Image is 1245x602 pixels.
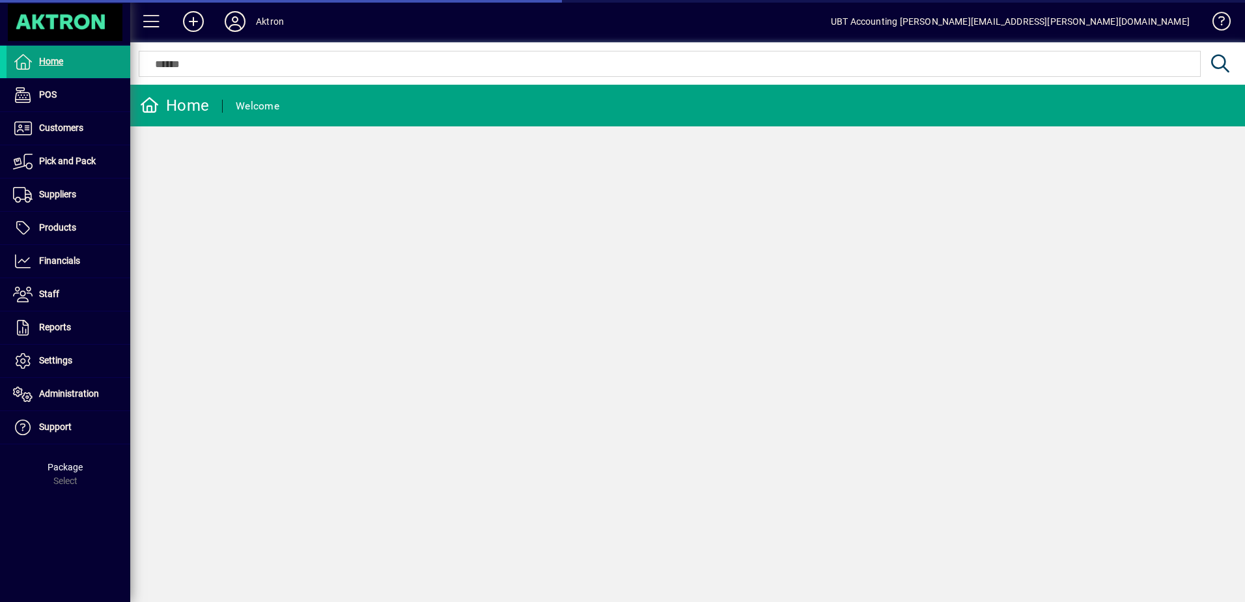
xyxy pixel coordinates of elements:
[7,212,130,244] a: Products
[7,378,130,410] a: Administration
[140,95,209,116] div: Home
[7,345,130,377] a: Settings
[1203,3,1229,45] a: Knowledge Base
[214,10,256,33] button: Profile
[39,56,63,66] span: Home
[48,462,83,472] span: Package
[7,311,130,344] a: Reports
[39,322,71,332] span: Reports
[7,112,130,145] a: Customers
[39,156,96,166] span: Pick and Pack
[39,222,76,233] span: Products
[39,355,72,365] span: Settings
[7,145,130,178] a: Pick and Pack
[39,255,80,266] span: Financials
[39,289,59,299] span: Staff
[39,388,99,399] span: Administration
[173,10,214,33] button: Add
[39,122,83,133] span: Customers
[7,278,130,311] a: Staff
[39,89,57,100] span: POS
[7,411,130,444] a: Support
[39,189,76,199] span: Suppliers
[256,11,284,32] div: Aktron
[236,96,279,117] div: Welcome
[831,11,1190,32] div: UBT Accounting [PERSON_NAME][EMAIL_ADDRESS][PERSON_NAME][DOMAIN_NAME]
[7,179,130,211] a: Suppliers
[7,79,130,111] a: POS
[7,245,130,278] a: Financials
[39,422,72,432] span: Support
